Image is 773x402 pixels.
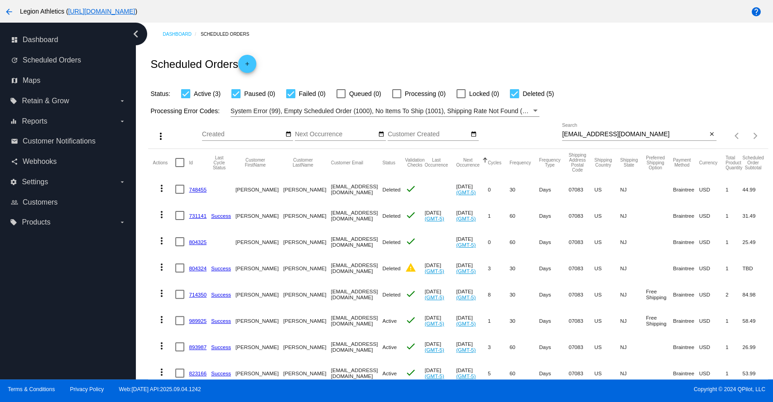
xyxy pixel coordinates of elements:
button: Change sorting for Id [189,160,192,165]
mat-icon: close [708,131,715,138]
mat-cell: [PERSON_NAME] [235,255,283,281]
mat-cell: 07083 [568,176,594,202]
mat-cell: USD [699,255,725,281]
span: Deleted [382,187,400,192]
a: email Customer Notifications [11,134,126,148]
mat-cell: [PERSON_NAME] [283,176,331,202]
button: Change sorting for Frequency [509,160,531,165]
i: update [11,57,18,64]
span: Dashboard [23,36,58,44]
mat-cell: [PERSON_NAME] [283,307,331,334]
mat-cell: US [594,202,620,229]
a: Success [211,318,231,324]
button: Change sorting for LastProcessingCycleId [211,155,227,170]
mat-cell: US [594,281,620,307]
button: Change sorting for NextOccurrenceUtc [456,158,480,167]
i: chevron_left [129,27,143,41]
a: 731141 [189,213,206,219]
span: Legion Athletics ( ) [20,8,137,15]
mat-cell: Braintree [673,176,699,202]
a: (GMT-5) [425,215,444,221]
a: Terms & Conditions [8,386,55,392]
span: Active [382,370,397,376]
span: Status: [150,90,170,97]
mat-cell: [EMAIL_ADDRESS][DOMAIN_NAME] [331,255,383,281]
mat-icon: date_range [378,131,384,138]
mat-cell: [DATE] [456,360,488,386]
a: Web:[DATE] API:2025.09.04.1242 [119,386,201,392]
mat-cell: [DATE] [425,307,456,334]
button: Change sorting for PaymentMethod.Type [673,158,691,167]
i: dashboard [11,36,18,43]
a: update Scheduled Orders [11,53,126,67]
mat-cell: [DATE] [425,334,456,360]
a: (GMT-5) [456,268,475,274]
input: Created [202,131,283,138]
mat-icon: check [405,315,416,325]
mat-icon: check [405,341,416,352]
a: (GMT-5) [456,242,475,248]
mat-cell: [DATE] [425,202,456,229]
mat-cell: Free Shipping [646,307,673,334]
mat-icon: check [405,210,416,220]
mat-cell: 31.49 [742,202,772,229]
mat-cell: Days [539,281,568,307]
mat-cell: Braintree [673,229,699,255]
mat-cell: Braintree [673,202,699,229]
mat-cell: [PERSON_NAME] [235,229,283,255]
mat-cell: 1 [725,176,742,202]
a: dashboard Dashboard [11,33,126,47]
mat-cell: NJ [620,334,646,360]
mat-cell: 44.99 [742,176,772,202]
mat-cell: [EMAIL_ADDRESS][DOMAIN_NAME] [331,202,383,229]
button: Change sorting for CustomerLastName [283,158,322,167]
mat-cell: Braintree [673,334,699,360]
a: Privacy Policy [70,386,104,392]
button: Change sorting for CustomerEmail [331,160,363,165]
span: Reports [22,117,47,125]
mat-cell: [DATE] [456,334,488,360]
button: Change sorting for LastOccurrenceUtc [425,158,448,167]
button: Change sorting for Cycles [488,160,501,165]
mat-cell: 3 [488,255,509,281]
mat-icon: check [405,367,416,378]
i: arrow_drop_down [119,118,126,125]
mat-cell: 60 [509,202,539,229]
i: settings [10,178,17,186]
i: map [11,77,18,84]
mat-cell: USD [699,176,725,202]
i: share [11,158,18,165]
mat-cell: [EMAIL_ADDRESS][DOMAIN_NAME] [331,360,383,386]
mat-cell: NJ [620,281,646,307]
a: map Maps [11,73,126,88]
mat-cell: 30 [509,281,539,307]
mat-cell: 30 [509,255,539,281]
mat-icon: more_vert [156,340,167,351]
mat-cell: [DATE] [456,176,488,202]
mat-cell: [PERSON_NAME] [283,255,331,281]
mat-cell: US [594,360,620,386]
mat-icon: arrow_back [4,6,14,17]
button: Change sorting for ShippingPostcode [568,153,586,172]
button: Change sorting for PreferredShippingOption [646,155,665,170]
mat-cell: 60 [509,229,539,255]
button: Change sorting for CustomerFirstName [235,158,275,167]
span: Active (3) [194,88,221,99]
mat-cell: Days [539,176,568,202]
span: Deleted [382,292,400,297]
mat-cell: 60 [509,334,539,360]
mat-cell: [DATE] [425,281,456,307]
i: local_offer [10,219,17,226]
mat-cell: [EMAIL_ADDRESS][DOMAIN_NAME] [331,229,383,255]
mat-icon: help [751,6,762,17]
mat-cell: Days [539,307,568,334]
a: 804325 [189,239,206,245]
mat-cell: 07083 [568,334,594,360]
mat-cell: US [594,229,620,255]
mat-cell: NJ [620,176,646,202]
mat-cell: Days [539,360,568,386]
a: 893987 [189,344,206,350]
mat-cell: 1 [725,202,742,229]
mat-cell: Braintree [673,360,699,386]
mat-cell: Braintree [673,307,699,334]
